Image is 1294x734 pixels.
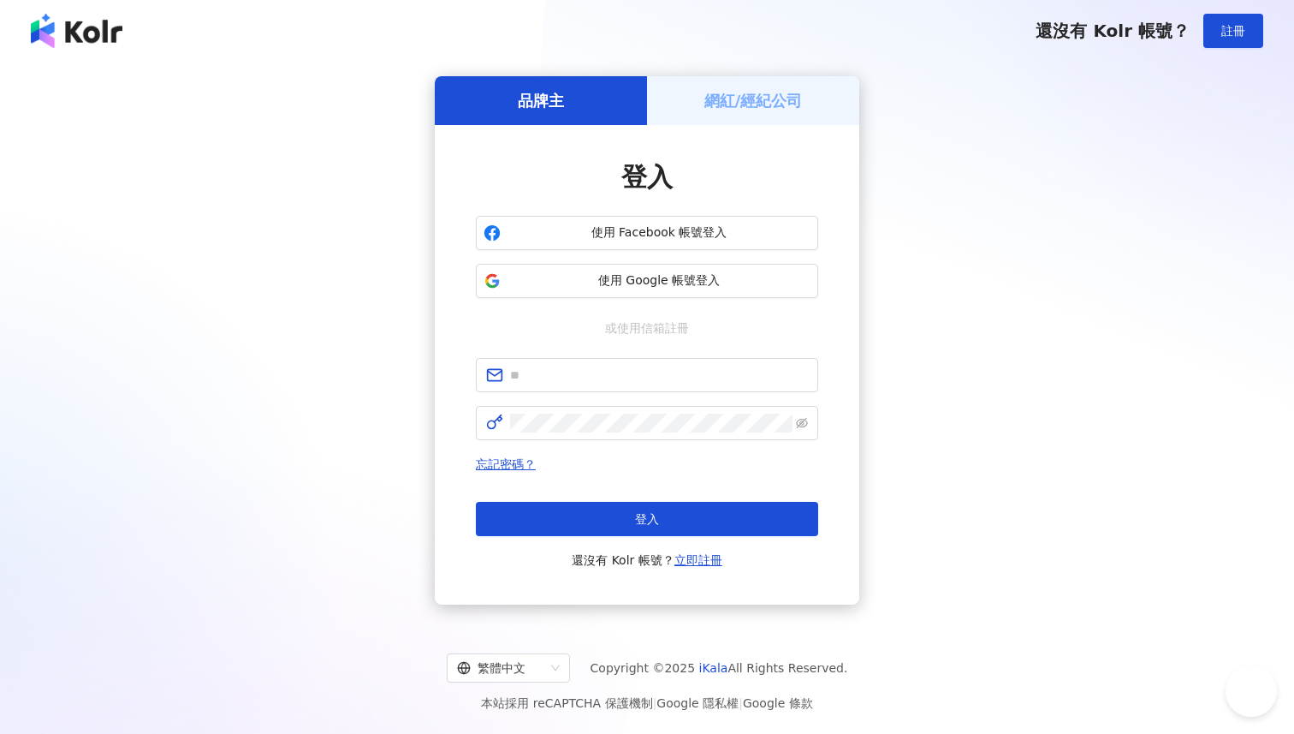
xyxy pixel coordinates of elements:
[476,457,536,471] a: 忘記密碼？
[653,696,657,710] span: |
[621,162,673,192] span: 登入
[593,319,701,337] span: 或使用信箱註冊
[743,696,813,710] a: Google 條款
[508,224,810,242] span: 使用 Facebook 帳號登入
[476,502,818,536] button: 登入
[457,654,544,682] div: 繁體中文
[635,512,659,526] span: 登入
[1226,665,1277,717] iframe: Help Scout Beacon - Open
[796,417,808,429] span: eye-invisible
[476,264,818,298] button: 使用 Google 帳號登入
[674,553,722,567] a: 立即註冊
[1036,21,1190,41] span: 還沒有 Kolr 帳號？
[508,272,810,289] span: 使用 Google 帳號登入
[1221,24,1245,38] span: 註冊
[704,90,803,111] h5: 網紅/經紀公司
[518,90,564,111] h5: 品牌主
[1203,14,1263,48] button: 註冊
[739,696,743,710] span: |
[31,14,122,48] img: logo
[591,658,848,678] span: Copyright © 2025 All Rights Reserved.
[476,216,818,250] button: 使用 Facebook 帳號登入
[656,696,739,710] a: Google 隱私權
[572,550,722,570] span: 還沒有 Kolr 帳號？
[481,693,812,713] span: 本站採用 reCAPTCHA 保護機制
[699,661,728,675] a: iKala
